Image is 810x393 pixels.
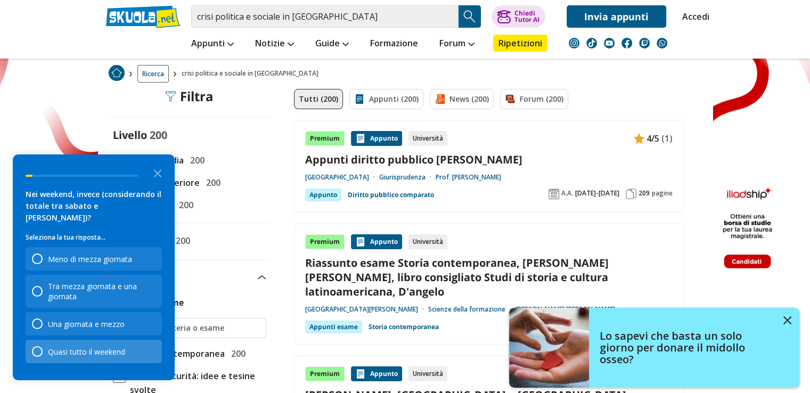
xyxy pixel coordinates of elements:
[652,189,673,198] span: pagine
[305,173,379,182] a: [GEOGRAPHIC_DATA]
[408,366,447,381] div: Università
[367,35,421,54] a: Formazione
[408,131,447,146] div: Università
[349,89,423,109] a: Appunti (200)
[428,305,516,314] a: Scienze della formazione
[430,89,494,109] a: News (200)
[313,35,351,54] a: Guide
[569,38,579,48] img: instagram
[48,347,125,357] div: Quasi tutto il weekend
[132,323,261,333] input: Ricerca materia o esame
[227,347,246,361] span: 200
[505,94,516,104] img: Forum filtro contenuto
[355,369,366,379] img: Appunti contenuto
[126,153,184,167] span: Scuola Media
[48,254,132,264] div: Meno di mezza giornata
[462,9,478,24] img: Cerca appunti, riassunti o versioni
[634,133,644,144] img: Appunti contenuto
[355,133,366,144] img: Appunti contenuto
[202,176,220,190] span: 200
[369,321,439,333] a: Storia contemporanea
[165,91,176,102] img: Filtra filtri mobile
[26,232,162,243] p: Seleziona la tua risposta...
[258,275,266,280] img: Apri e chiudi sezione
[408,234,447,249] div: Università
[26,247,162,271] div: Meno di mezza giornata
[500,89,568,109] a: Forum (200)
[191,5,459,28] input: Cerca appunti, riassunti o versioni
[567,5,666,28] a: Invia appunti
[351,366,402,381] div: Appunto
[109,65,125,83] a: Home
[493,35,547,52] a: Ripetizioni
[600,330,775,365] h4: Lo sapevi che basta un solo giorno per donare il midollo osseo?
[305,152,673,167] a: Appunti diritto pubblico [PERSON_NAME]
[639,38,650,48] img: twitch
[351,234,402,249] div: Appunto
[355,236,366,247] img: Appunti contenuto
[182,65,323,83] span: crisi politica e sociale in [GEOGRAPHIC_DATA]
[305,305,428,314] a: [GEOGRAPHIC_DATA][PERSON_NAME]
[147,162,168,183] button: Close the survey
[354,94,365,104] img: Appunti filtro contenuto
[435,94,445,104] img: News filtro contenuto
[348,189,434,201] a: Diritto pubblico comparato
[549,189,559,199] img: Anno accademico
[509,308,799,388] a: Lo sapevi che basta un solo giorno per donare il midollo osseo?
[26,312,162,335] div: Una giornata e mezzo
[621,38,632,48] img: facebook
[516,305,615,314] a: [PERSON_NAME] [PERSON_NAME]
[252,35,297,54] a: Notizie
[305,256,673,299] a: Riassunto esame Storia contemporanea, [PERSON_NAME] [PERSON_NAME], libro consigliato Studi di sto...
[459,5,481,28] button: Search Button
[305,131,345,146] div: Premium
[126,347,225,361] span: Storia Contemporanea
[661,132,673,145] span: (1)
[26,340,162,363] div: Quasi tutto il weekend
[305,321,362,333] div: Appunti esame
[561,189,573,198] span: A.A.
[305,189,341,201] div: Appunto
[682,5,705,28] a: Accedi
[137,65,169,83] a: Ricerca
[586,38,597,48] img: tiktok
[647,132,659,145] span: 4/5
[783,316,791,324] img: close
[113,128,147,142] label: Livello
[13,154,175,380] div: Survey
[305,366,345,381] div: Premium
[436,173,501,182] a: Prof. [PERSON_NAME]
[171,234,190,248] span: 200
[186,153,204,167] span: 200
[294,89,343,109] a: Tutti (200)
[604,38,615,48] img: youtube
[305,234,345,249] div: Premium
[26,189,162,224] div: Nei weekend, invece (considerando il totale tra sabato e [PERSON_NAME])?
[48,319,125,329] div: Una giornata e mezzo
[514,10,539,23] div: Chiedi Tutor AI
[150,128,167,142] span: 200
[175,198,193,212] span: 200
[639,189,650,198] span: 209
[48,281,156,301] div: Tra mezza giornata e una giornata
[437,35,477,54] a: Forum
[165,89,214,104] div: Filtra
[189,35,236,54] a: Appunti
[379,173,436,182] a: Giurisprudenza
[626,189,636,199] img: Pagine
[109,65,125,81] img: Home
[575,189,619,198] span: [DATE]-[DATE]
[492,5,545,28] button: ChiediTutor AI
[26,275,162,308] div: Tra mezza giornata e una giornata
[657,38,667,48] img: WhatsApp
[351,131,402,146] div: Appunto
